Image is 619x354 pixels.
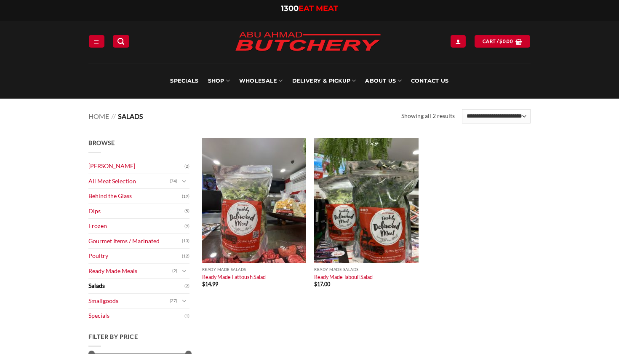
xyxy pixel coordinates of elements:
img: Ready Made Tabouli Salad [314,138,418,263]
span: (2) [184,160,189,173]
a: Smallgoods [88,294,170,308]
a: Login [451,35,466,47]
a: Delivery & Pickup [292,63,356,99]
span: // [111,112,116,120]
button: Toggle [179,177,189,186]
bdi: 0.00 [499,38,513,44]
iframe: chat widget [584,320,611,346]
span: Filter by price [88,333,138,340]
span: Cart / [483,38,513,45]
span: (19) [182,190,189,203]
span: (27) [170,295,177,307]
a: 1300EAT MEAT [281,4,338,13]
a: [PERSON_NAME] [88,159,184,174]
a: Home [88,112,109,120]
a: Ready Made Tabouli Salad [314,274,373,280]
img: Ready Made Fattoush Salad [202,138,306,263]
a: Menu [89,35,104,47]
span: Browse [88,139,115,146]
span: 1300 [281,4,299,13]
a: Poultry [88,249,182,263]
a: Specials [170,63,198,99]
a: Ready Made Fattoush Salad [202,274,266,280]
p: Ready Made Salads [314,267,418,272]
a: Gourmet Items / Marinated [88,234,182,249]
a: Search [113,35,129,47]
a: All Meat Selection [88,174,170,189]
button: Toggle [179,296,189,306]
select: Shop order [462,109,531,123]
span: (2) [184,280,189,292]
a: Wholesale [239,63,283,99]
span: (13) [182,235,189,247]
span: $ [499,38,502,45]
a: Salads [88,279,184,293]
span: (1) [184,310,189,322]
span: $ [202,281,205,287]
a: Behind the Glass [88,189,182,204]
span: Salads [118,112,143,120]
p: Showing all 2 results [401,111,455,121]
span: (2) [172,265,177,277]
a: SHOP [208,63,230,99]
a: Dips [88,204,184,219]
span: (12) [182,250,189,263]
span: EAT MEAT [299,4,338,13]
bdi: 17.00 [314,281,330,287]
span: $ [314,281,317,287]
a: Specials [88,308,184,323]
img: Abu Ahmad Butchery [228,26,388,58]
span: (9) [184,220,189,233]
a: Frozen [88,219,184,233]
a: View cart [475,35,530,47]
a: About Us [365,63,401,99]
a: Contact Us [411,63,449,99]
span: (74) [170,175,177,188]
bdi: 14.99 [202,281,218,287]
button: Toggle [179,266,189,276]
a: Ready Made Meals [88,264,172,279]
p: Ready Made Salads [202,267,306,272]
span: (5) [184,205,189,217]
